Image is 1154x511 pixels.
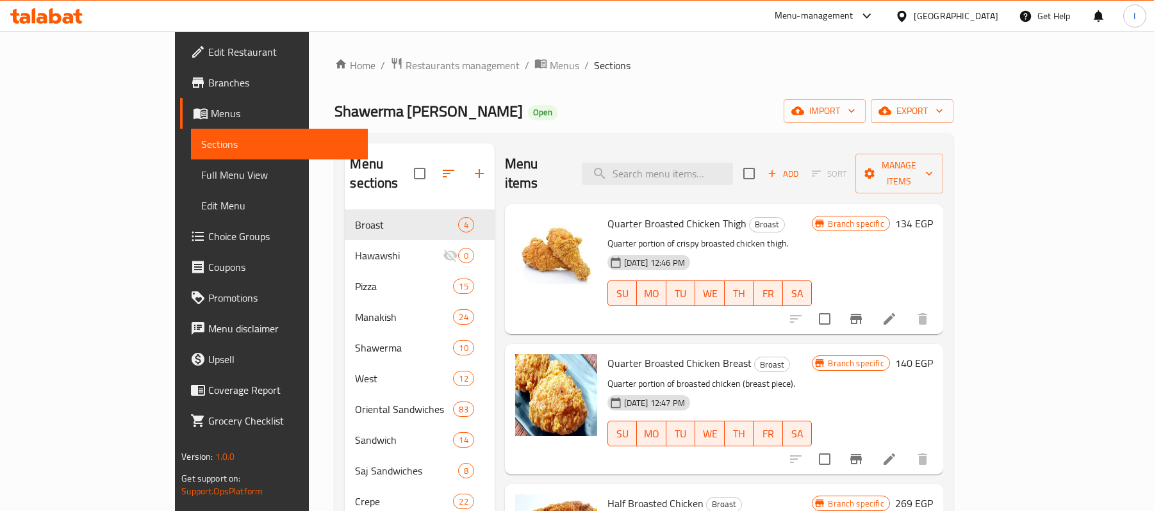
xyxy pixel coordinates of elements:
[453,371,474,386] div: items
[584,58,589,73] li: /
[907,304,938,334] button: delete
[454,403,473,416] span: 83
[453,279,474,294] div: items
[350,154,413,193] h2: Menu sections
[453,432,474,448] div: items
[180,67,368,98] a: Branches
[208,75,358,90] span: Branches
[914,9,998,23] div: [GEOGRAPHIC_DATA]
[355,248,442,263] span: Hawawshi
[749,217,785,232] div: Broast
[345,332,494,363] div: Shawerma10
[515,215,597,296] img: Quarter Broasted Chicken Thigh
[525,58,529,73] li: /
[390,57,520,74] a: Restaurants management
[700,284,720,303] span: WE
[191,159,368,190] a: Full Menu View
[534,57,579,74] a: Menus
[464,158,495,189] button: Add section
[355,340,453,355] span: Shawerma
[201,136,358,152] span: Sections
[550,58,579,73] span: Menus
[180,282,368,313] a: Promotions
[355,217,457,232] span: Broast
[871,99,953,123] button: export
[672,425,691,443] span: TU
[515,354,597,436] img: Quarter Broasted Chicken Breast
[345,240,494,271] div: Hawawshi0
[505,154,567,193] h2: Menu items
[613,425,632,443] span: SU
[458,248,474,263] div: items
[406,58,520,73] span: Restaurants management
[355,279,453,294] span: Pizza
[208,229,358,244] span: Choice Groups
[750,217,784,232] span: Broast
[642,284,661,303] span: MO
[453,401,474,417] div: items
[759,425,778,443] span: FR
[736,160,762,187] span: Select section
[355,494,453,509] div: Crepe
[855,154,943,193] button: Manage items
[180,36,368,67] a: Edit Restaurant
[181,448,213,465] span: Version:
[804,164,855,184] span: Select section first
[788,284,807,303] span: SA
[345,363,494,394] div: West12
[637,280,666,306] button: MO
[582,163,733,185] input: search
[607,236,812,252] p: Quarter portion of crispy broasted chicken thigh.
[345,209,494,240] div: Broast4
[345,425,494,455] div: Sandwich14
[345,302,494,332] div: Manakish24
[823,498,889,510] span: Branch specific
[355,371,453,386] div: West
[607,353,752,373] span: Quarter Broasted Chicken Breast
[454,496,473,508] span: 22
[783,280,812,306] button: SA
[725,280,754,306] button: TH
[607,214,746,233] span: Quarter Broasted Chicken Thigh
[454,342,473,354] span: 10
[666,280,696,306] button: TU
[695,421,725,446] button: WE
[458,463,474,478] div: items
[823,357,889,369] span: Branch specific
[208,321,358,336] span: Menu disclaimer
[882,311,897,327] a: Edit menu item
[334,97,523,126] span: Shawerma [PERSON_NAME]
[811,446,838,473] span: Select to update
[215,448,235,465] span: 1.0.0
[794,103,855,119] span: import
[406,160,433,187] span: Select all sections
[528,105,557,120] div: Open
[180,252,368,282] a: Coupons
[180,221,368,252] a: Choice Groups
[381,58,385,73] li: /
[895,215,933,232] h6: 134 EGP
[619,257,690,269] span: [DATE] 12:46 PM
[355,463,457,478] span: Saj Sandwiches
[458,217,474,232] div: items
[355,401,453,417] span: Oriental Sandwiches
[355,432,453,448] div: Sandwich
[841,444,871,474] button: Branch-specific-item
[895,354,933,372] h6: 140 EGP
[454,311,473,323] span: 24
[208,290,358,305] span: Promotions
[695,280,725,306] button: WE
[907,444,938,474] button: delete
[180,344,368,375] a: Upsell
[208,382,358,398] span: Coverage Report
[211,106,358,121] span: Menus
[528,107,557,118] span: Open
[754,280,783,306] button: FR
[754,421,783,446] button: FR
[759,284,778,303] span: FR
[453,309,474,325] div: items
[783,421,812,446] button: SA
[334,57,953,74] nav: breadcrumb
